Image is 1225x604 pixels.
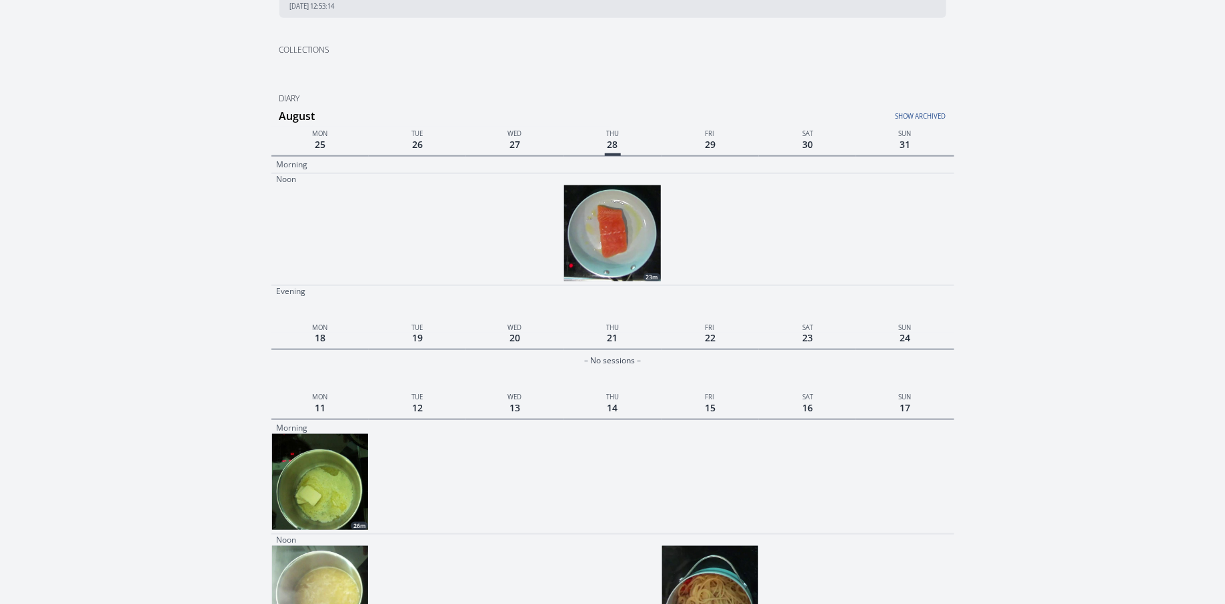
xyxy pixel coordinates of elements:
[466,321,563,333] p: Wed
[507,329,523,347] span: 20
[563,127,661,139] p: Thu
[272,434,368,530] a: 26m
[271,45,609,56] h2: Collections
[564,185,660,281] img: 250828123547_thumb.jpeg
[644,273,661,281] div: 23m
[271,127,369,139] p: Mon
[563,321,661,333] p: Thu
[409,135,425,153] span: 26
[369,390,466,402] p: Tue
[897,329,913,347] span: 24
[271,321,369,333] p: Mon
[759,321,856,333] p: Sat
[279,105,954,127] h3: August
[759,390,856,402] p: Sat
[277,174,297,185] p: Noon
[507,399,523,417] span: 13
[605,329,621,347] span: 21
[271,390,369,402] p: Mon
[702,329,718,347] span: 22
[856,321,954,333] p: Sun
[277,423,308,433] p: Morning
[277,286,306,297] p: Evening
[277,159,308,170] p: Morning
[290,2,335,11] span: [DATE] 12:53:14
[662,127,759,139] p: Fri
[564,185,660,281] a: 23m
[409,329,425,347] span: 19
[563,390,661,402] p: Thu
[800,135,816,153] span: 30
[662,321,759,333] p: Fri
[312,135,328,153] span: 25
[662,390,759,402] p: Fri
[897,135,913,153] span: 31
[409,399,425,417] span: 12
[800,399,816,417] span: 16
[312,399,328,417] span: 11
[702,399,718,417] span: 15
[271,353,954,369] div: – No sessions –
[800,329,816,347] span: 23
[466,390,563,402] p: Wed
[369,321,466,333] p: Tue
[369,127,466,139] p: Tue
[605,135,621,156] span: 28
[351,522,368,530] div: 26m
[277,535,297,545] p: Noon
[856,127,954,139] p: Sun
[702,135,718,153] span: 29
[605,399,621,417] span: 14
[466,127,563,139] p: Wed
[897,399,913,417] span: 17
[718,104,946,121] a: Show archived
[272,434,368,530] img: 250811094907_thumb.jpeg
[507,135,523,153] span: 27
[856,390,954,402] p: Sun
[759,127,856,139] p: Sat
[312,329,328,347] span: 18
[271,93,954,105] h2: Diary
